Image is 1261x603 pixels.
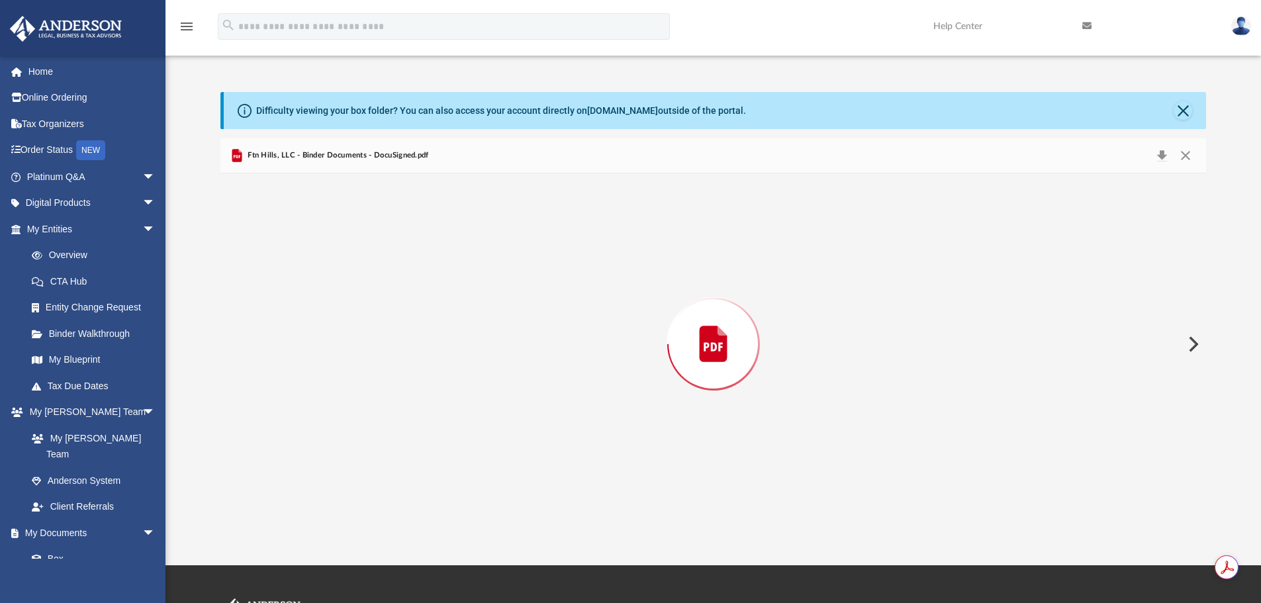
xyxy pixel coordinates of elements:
button: Download [1150,146,1174,165]
a: Client Referrals [19,494,169,520]
a: Order StatusNEW [9,137,175,164]
a: Online Ordering [9,85,175,111]
a: Binder Walkthrough [19,320,175,347]
a: Platinum Q&Aarrow_drop_down [9,163,175,190]
a: Tax Organizers [9,111,175,137]
a: Overview [19,242,175,269]
a: My [PERSON_NAME] Team [19,425,162,467]
div: Preview [220,138,1207,515]
a: My Documentsarrow_drop_down [9,520,169,546]
span: arrow_drop_down [142,163,169,191]
a: Entity Change Request [19,295,175,321]
a: Digital Productsarrow_drop_down [9,190,175,216]
a: My Entitiesarrow_drop_down [9,216,175,242]
span: arrow_drop_down [142,216,169,243]
div: Difficulty viewing your box folder? You can also access your account directly on outside of the p... [256,104,746,118]
img: Anderson Advisors Platinum Portal [6,16,126,42]
a: Anderson System [19,467,169,494]
button: Close [1174,101,1192,120]
a: Box [19,546,162,573]
span: Ftn Hills, LLC - Binder Documents - DocuSigned.pdf [245,150,429,162]
span: arrow_drop_down [142,190,169,217]
a: My Blueprint [19,347,169,373]
a: Home [9,58,175,85]
div: NEW [76,140,105,160]
a: CTA Hub [19,268,175,295]
span: arrow_drop_down [142,520,169,547]
button: Close [1174,146,1197,165]
i: menu [179,19,195,34]
button: Next File [1178,326,1207,363]
span: arrow_drop_down [142,399,169,426]
img: User Pic [1231,17,1251,36]
a: menu [179,25,195,34]
a: My [PERSON_NAME] Teamarrow_drop_down [9,399,169,426]
a: Tax Due Dates [19,373,175,399]
a: [DOMAIN_NAME] [587,105,658,116]
i: search [221,18,236,32]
